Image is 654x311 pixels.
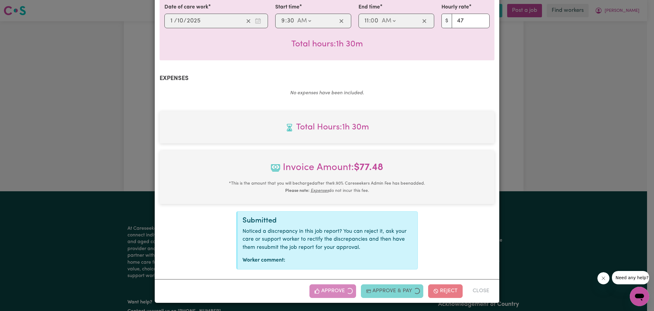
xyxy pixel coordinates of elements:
input: -- [170,16,174,25]
input: -- [281,16,285,25]
span: Invoice Amount: [164,160,490,180]
label: Start time [275,3,299,11]
input: ---- [187,16,201,25]
span: : [369,18,371,24]
iframe: Button to launch messaging window [630,287,649,306]
span: $ [441,14,452,28]
input: -- [364,16,369,25]
span: Submitted [243,217,277,224]
u: Expenses [311,189,329,193]
strong: Worker comment: [243,258,285,263]
span: / [174,18,177,24]
span: : [285,18,287,24]
span: Total hours worked: 1 hour 30 minutes [291,40,363,48]
span: 0 [371,18,374,24]
input: -- [177,16,183,25]
em: No expenses have been included. [290,91,364,95]
input: -- [287,16,294,25]
h2: Expenses [160,75,494,82]
small: This is the amount that you will be charged after the 9.90 % Careseekers Admin Fee has been added... [229,181,425,193]
p: Noticed a discrepancy in this job report? You can reject it, ask your care or support worker to r... [243,228,413,252]
iframe: Message from company [612,271,649,284]
input: -- [371,16,379,25]
button: Enter the date of care work [253,16,263,25]
button: Clear date [244,16,253,25]
b: $ 77.48 [354,163,383,172]
iframe: Close message [597,272,609,284]
b: Please note: [285,189,309,193]
span: / [183,18,187,24]
label: End time [358,3,380,11]
label: Date of care work [164,3,208,11]
span: Total hours worked: 1 hour 30 minutes [164,121,490,134]
label: Hourly rate [441,3,469,11]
